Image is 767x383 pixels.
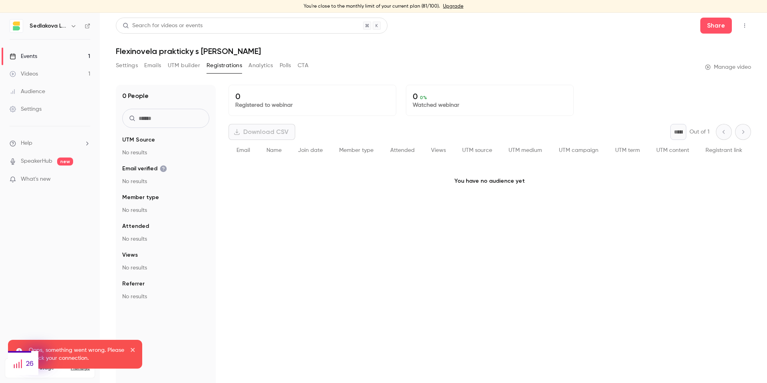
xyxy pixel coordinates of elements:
p: No results [122,206,209,214]
h6: Sedlakova Legal [30,22,67,30]
p: You have no audience yet [229,161,751,201]
p: Oops, something went wrong. Please check your connection. [29,346,125,362]
span: Name [266,148,282,153]
button: Settings [116,59,138,72]
p: No results [122,149,209,157]
h1: Flexinovela prakticky s [PERSON_NAME] [116,46,751,56]
span: UTM campaign [559,148,598,153]
a: Manage video [705,63,751,71]
div: Search for videos or events [123,22,203,30]
span: What's new [21,175,51,184]
img: Sedlakova Legal [10,20,23,32]
p: Watched webinar [413,101,567,109]
span: Referrer [122,280,145,288]
span: new [57,158,73,166]
li: help-dropdown-opener [10,139,90,148]
span: UTM term [615,148,640,153]
p: Registered to webinar [235,101,389,109]
button: Polls [280,59,291,72]
a: SpeakerHub [21,157,52,166]
button: Emails [144,59,161,72]
span: Email [236,148,250,153]
span: 0 % [420,95,427,100]
span: UTM medium [509,148,542,153]
div: Settings [10,105,42,113]
p: 0 [413,92,567,101]
span: Join date [298,148,323,153]
p: 0 [235,92,389,101]
button: Share [700,18,732,34]
span: Views [431,148,446,153]
span: Attended [122,222,149,230]
span: Member type [339,148,374,153]
div: People list [229,140,751,161]
span: Attended [390,148,415,153]
span: UTM source [462,148,492,153]
button: Analytics [248,59,273,72]
p: No results [122,293,209,301]
p: No results [122,178,209,186]
p: Out of 1 [690,128,709,136]
span: Email verified [122,165,167,173]
span: UTM content [656,148,689,153]
span: UTM Source [122,136,155,144]
h1: 0 People [122,91,149,101]
span: Member type [122,193,159,201]
div: 26 [8,353,38,375]
div: Events [10,52,37,60]
button: CTA [298,59,308,72]
button: Registrations [207,59,242,72]
button: UTM builder [168,59,200,72]
a: Upgrade [443,3,463,10]
span: Registrant link [705,148,742,153]
p: No results [122,264,209,272]
div: Videos [10,70,38,78]
section: facet-groups [122,136,209,301]
span: Views [122,251,138,259]
button: close [130,346,136,356]
span: Help [21,139,32,148]
p: No results [122,235,209,243]
div: Audience [10,88,45,96]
